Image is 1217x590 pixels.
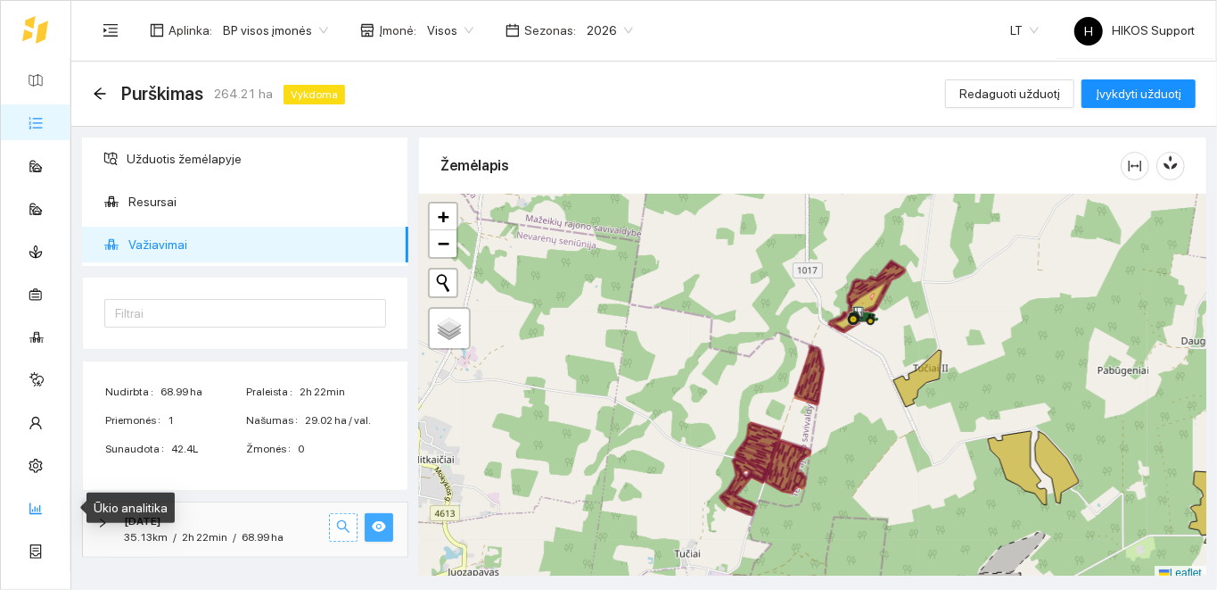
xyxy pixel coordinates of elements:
[94,501,168,515] a: Ūkio analitika
[438,205,449,228] span: +
[336,519,350,536] span: search
[150,23,164,37] span: layout
[1122,159,1148,173] span: column-width
[173,531,177,544] span: /
[223,17,328,44] span: BP visos įmonės
[105,441,171,458] span: Sunaudota
[379,21,416,40] span: Įmonė :
[171,441,244,458] span: 42.4L
[242,531,284,544] span: 68.99 ha
[128,184,394,220] span: Resursai
[300,384,385,401] span: 2h 22min
[945,87,1074,101] a: Redaguoti užduotį
[284,85,345,104] span: Vykdoma
[298,441,385,458] span: 0
[246,412,305,429] span: Našumas
[103,22,119,38] span: menu-unfold
[246,441,298,458] span: Žmonės
[524,21,576,40] span: Sezonas :
[945,79,1074,108] button: Redaguoti užduotį
[1010,17,1039,44] span: LT
[160,384,244,401] span: 68.99 ha
[1159,567,1202,579] a: Leaflet
[127,141,394,177] span: Užduotis žemėlapyje
[440,140,1121,191] div: Žemėlapis
[105,384,160,401] span: Nudirbta
[121,79,203,108] span: Purškimas
[360,23,374,37] span: shop
[587,17,633,44] span: 2026
[246,384,300,401] span: Praleista
[169,21,212,40] span: Aplinka :
[214,84,273,104] span: 264.21 ha
[365,513,393,542] button: eye
[168,412,244,429] span: 1
[93,12,128,48] button: menu-unfold
[372,519,386,536] span: eye
[93,87,107,101] span: arrow-left
[329,513,358,542] button: search
[93,87,107,102] div: Atgal
[430,230,456,257] a: Zoom out
[83,503,407,558] div: [DATE]35.13km/2h 22min/68.99 hasearcheye
[233,531,236,544] span: /
[182,531,227,544] span: 2h 22min
[124,531,168,544] span: 35.13km
[305,412,385,429] span: 29.02 ha / val.
[1074,23,1195,37] span: HIKOS Support
[1084,17,1093,46] span: H
[506,23,520,37] span: calendar
[105,412,168,429] span: Priemonės
[438,232,449,254] span: −
[959,84,1060,104] span: Redaguoti užduotį
[1096,84,1181,104] span: Įvykdyti užduotį
[128,227,394,262] span: Važiavimai
[430,204,456,230] a: Zoom in
[1121,152,1149,180] button: column-width
[427,17,473,44] span: Visos
[430,270,456,296] button: Initiate a new search
[1081,79,1196,108] button: Įvykdyti užduotį
[124,515,160,528] strong: [DATE]
[430,309,469,348] a: Layers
